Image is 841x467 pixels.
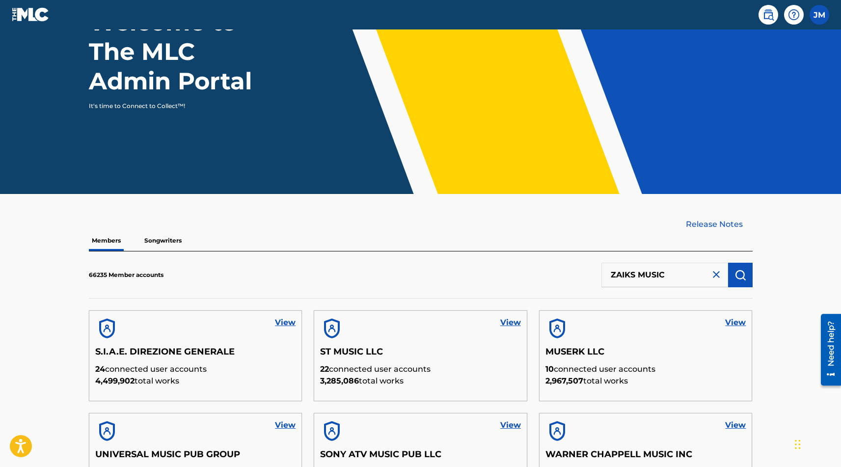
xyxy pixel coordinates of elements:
[810,5,829,25] div: User Menu
[89,271,163,279] p: 66235 Member accounts
[95,363,296,375] p: connected user accounts
[545,375,746,387] p: total works
[814,310,841,389] iframe: Resource Center
[320,364,329,374] span: 22
[95,419,119,443] img: account
[320,375,521,387] p: total works
[89,102,259,110] p: It's time to Connect to Collect™!
[784,5,804,25] div: Help
[795,430,801,459] div: Drag
[734,269,746,281] img: Search Works
[545,364,554,374] span: 10
[89,7,272,96] h1: Welcome to The MLC Admin Portal
[95,364,105,374] span: 24
[95,376,135,385] span: 4,499,902
[792,420,841,467] iframe: Chat Widget
[762,9,774,21] img: search
[545,419,569,443] img: account
[95,317,119,340] img: account
[788,9,800,21] img: help
[320,346,521,363] h5: ST MUSIC LLC
[141,230,185,251] p: Songwriters
[545,449,746,466] h5: WARNER CHAPPELL MUSIC INC
[12,7,50,22] img: MLC Logo
[545,363,746,375] p: connected user accounts
[95,449,296,466] h5: UNIVERSAL MUSIC PUB GROUP
[275,317,296,329] a: View
[95,346,296,363] h5: S.I.A.E. DIREZIONE GENERALE
[545,317,569,340] img: account
[601,263,728,287] input: Search Members
[95,375,296,387] p: total works
[320,363,521,375] p: connected user accounts
[89,230,124,251] p: Members
[545,376,583,385] span: 2,967,507
[320,419,344,443] img: account
[320,376,359,385] span: 3,285,086
[500,317,521,329] a: View
[500,419,521,431] a: View
[759,5,778,25] a: Public Search
[320,449,521,466] h5: SONY ATV MUSIC PUB LLC
[725,317,746,329] a: View
[320,317,344,340] img: account
[710,269,722,280] img: close
[545,346,746,363] h5: MUSERK LLC
[725,419,746,431] a: View
[686,219,753,230] a: Release Notes
[275,419,296,431] a: View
